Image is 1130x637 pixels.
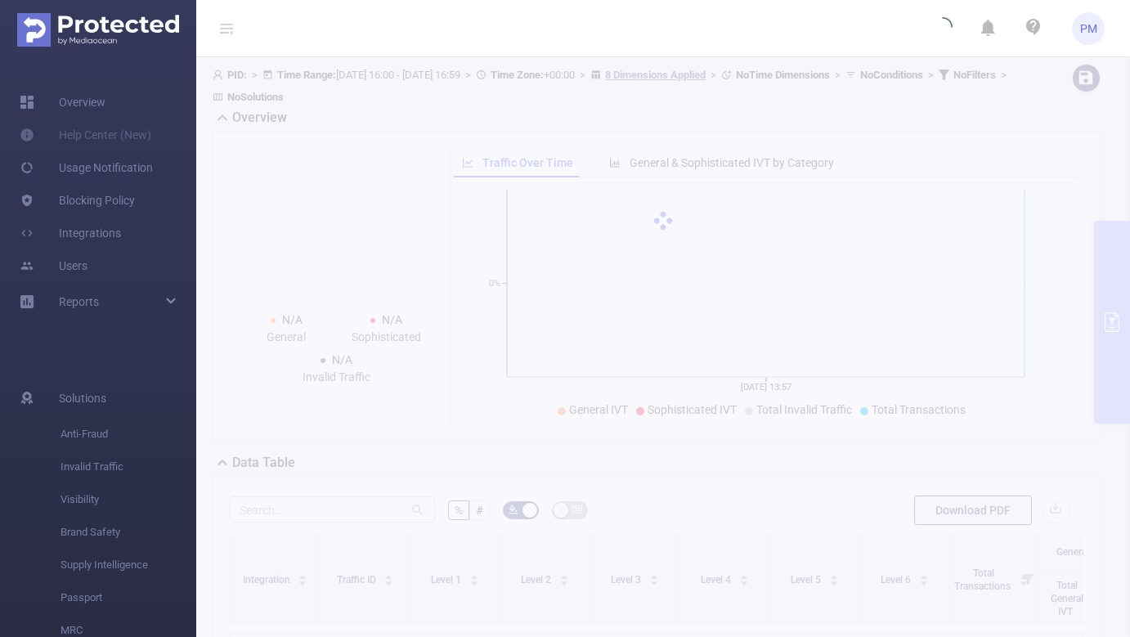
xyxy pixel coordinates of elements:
[1080,12,1097,45] span: PM
[61,483,196,516] span: Visibility
[61,516,196,549] span: Brand Safety
[61,418,196,451] span: Anti-Fraud
[61,581,196,614] span: Passport
[20,86,105,119] a: Overview
[20,184,135,217] a: Blocking Policy
[61,549,196,581] span: Supply Intelligence
[59,285,99,318] a: Reports
[20,151,153,184] a: Usage Notification
[59,382,106,415] span: Solutions
[933,17,953,40] i: icon: loading
[20,249,87,282] a: Users
[59,295,99,308] span: Reports
[61,451,196,483] span: Invalid Traffic
[17,13,179,47] img: Protected Media
[20,217,121,249] a: Integrations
